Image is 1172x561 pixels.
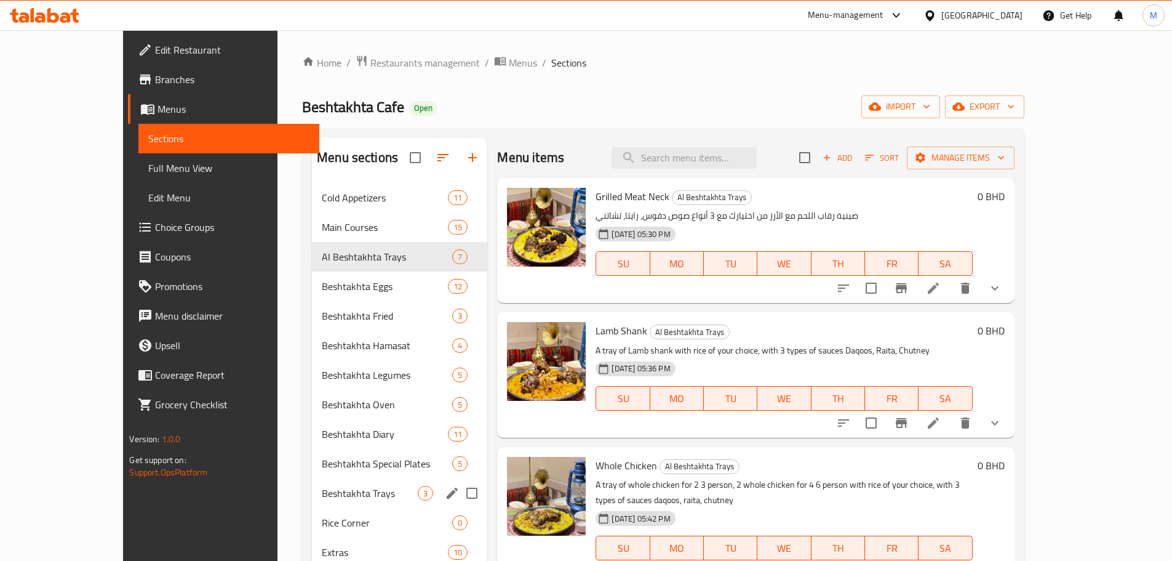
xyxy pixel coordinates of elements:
span: Grilled Meat Neck [596,187,669,206]
button: TU [704,386,757,411]
div: Al Beshtakhta Trays [660,459,739,474]
span: WE [762,255,806,273]
button: Branch-specific-item [887,408,916,438]
button: FR [865,386,919,411]
span: TH [816,539,860,557]
span: Full Menu View [148,161,309,176]
span: Lamb Shank [596,321,647,340]
span: Edit Restaurant [155,42,309,57]
button: FR [865,251,919,276]
span: Beshtakhta Cafe [302,93,404,121]
div: items [448,279,468,294]
h6: 0 BHD [978,188,1005,205]
a: Full Menu View [138,153,319,183]
span: Select to update [858,275,884,301]
button: SU [596,536,650,560]
span: Get support on: [129,452,186,468]
a: Sections [138,124,319,153]
div: items [448,220,468,235]
svg: Show Choices [987,416,1002,430]
div: items [418,486,433,501]
button: export [945,95,1024,118]
div: items [448,427,468,442]
span: Choice Groups [155,220,309,235]
span: Coverage Report [155,368,309,382]
span: Open [409,103,437,113]
button: WE [757,386,811,411]
div: items [452,309,468,323]
button: delete [951,273,980,303]
a: Edit Restaurant [128,35,319,65]
span: SA [923,539,967,557]
h2: Menu items [497,148,564,167]
span: SU [601,390,645,408]
span: MO [655,390,699,408]
div: items [452,368,468,382]
button: sort-choices [829,273,858,303]
span: Rice Corner [322,515,452,530]
span: 5 [453,458,467,470]
span: [DATE] 05:30 PM [607,228,675,240]
span: SU [601,255,645,273]
a: Edit Menu [138,183,319,212]
button: TH [811,536,865,560]
span: Al Beshtakhta Trays [650,325,729,339]
div: items [452,515,468,530]
span: SA [923,255,967,273]
span: Edit Menu [148,190,309,205]
span: TH [816,390,860,408]
span: Sort [865,151,899,165]
span: Branches [155,72,309,87]
nav: breadcrumb [302,55,1024,71]
h6: 0 BHD [978,322,1005,339]
span: 10 [448,547,467,559]
a: Menu disclaimer [128,301,319,331]
div: Al Beshtakhta Trays [672,190,752,205]
a: Menus [494,55,537,71]
span: Al Beshtakhta Trays [322,249,452,264]
span: 4 [453,340,467,352]
span: FR [870,539,914,557]
span: Beshtakhta Trays [322,486,418,501]
button: TU [704,536,757,560]
button: SU [596,386,650,411]
button: delete [951,408,980,438]
div: Al Beshtakhta Trays7 [312,242,487,272]
span: SA [923,390,967,408]
button: Sort [862,148,902,167]
span: 5 [453,399,467,411]
button: sort-choices [829,408,858,438]
div: items [452,397,468,412]
button: MO [650,251,704,276]
div: Beshtakhta Trays3edit [312,478,487,508]
span: Select section [792,145,818,171]
span: M [1150,9,1157,22]
a: Coverage Report [128,360,319,390]
h6: 0 BHD [978,457,1005,474]
span: Whole Chicken [596,456,657,475]
a: Support.OpsPlatform [129,464,207,480]
span: 5 [453,369,467,381]
button: Manage items [907,147,1015,169]
span: MO [655,539,699,557]
div: Beshtakhta Special Plates [322,456,452,471]
span: Menus [509,55,537,70]
span: 7 [453,251,467,263]
span: Main Courses [322,220,448,235]
span: Extras [322,545,448,560]
a: Branches [128,65,319,94]
span: 11 [448,429,467,440]
span: Promotions [155,279,309,294]
span: export [955,99,1015,115]
span: Coupons [155,249,309,264]
a: Restaurants management [356,55,480,71]
span: Beshtakhta Fried [322,309,452,323]
span: Beshtakhta Hamasat [322,338,452,353]
img: Grilled Meat Neck [507,188,586,267]
div: items [452,456,468,471]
